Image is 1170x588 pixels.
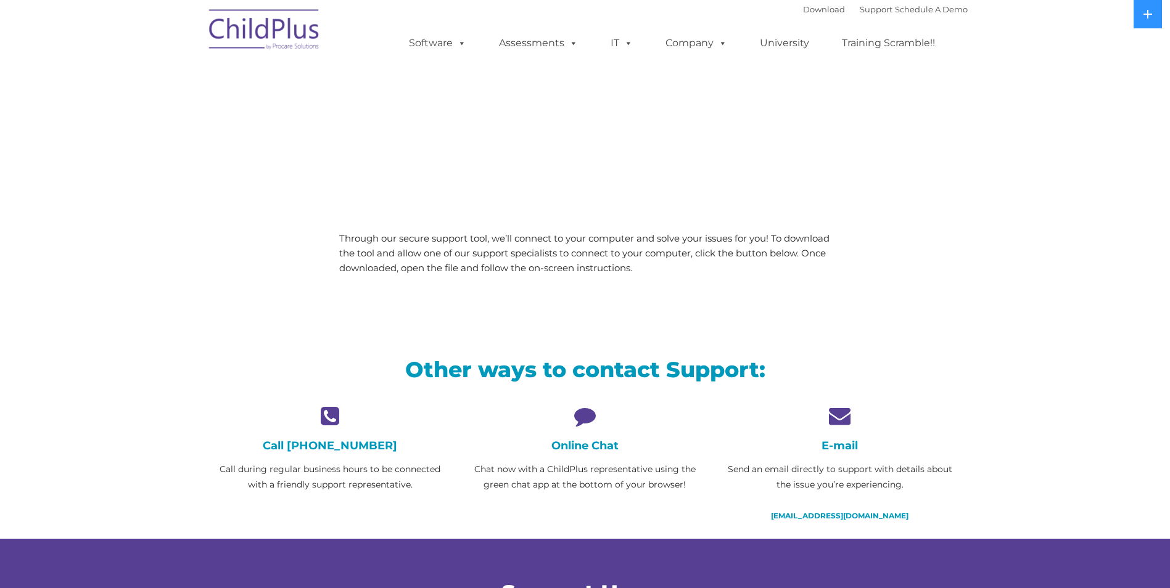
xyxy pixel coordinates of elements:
[830,31,947,55] a: Training Scramble!!
[722,462,958,492] p: Send an email directly to support with details about the issue you’re experiencing.
[653,31,739,55] a: Company
[467,462,703,492] p: Chat now with a ChildPlus representative using the green chat app at the bottom of your browser!
[748,31,822,55] a: University
[212,439,448,452] h4: Call [PHONE_NUMBER]
[771,511,908,520] a: [EMAIL_ADDRESS][DOMAIN_NAME]
[803,4,968,14] font: |
[860,4,892,14] a: Support
[339,231,831,276] p: Through our secure support tool, we’ll connect to your computer and solve your issues for you! To...
[803,4,845,14] a: Download
[598,31,645,55] a: IT
[895,4,968,14] a: Schedule A Demo
[212,89,674,126] span: LiveSupport with SplashTop
[467,439,703,452] h4: Online Chat
[722,439,958,452] h4: E-mail
[397,31,479,55] a: Software
[212,462,448,492] p: Call during regular business hours to be connected with a friendly support representative.
[212,356,958,383] h2: Other ways to contact Support:
[487,31,590,55] a: Assessments
[203,1,326,62] img: ChildPlus by Procare Solutions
